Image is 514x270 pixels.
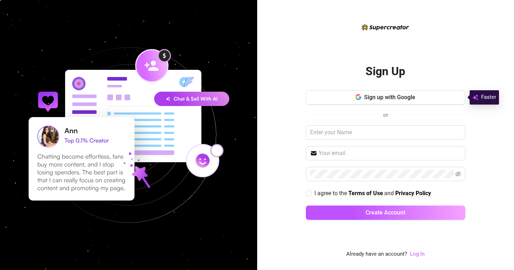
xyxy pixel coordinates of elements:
span: and [384,190,395,197]
span: Faster [481,93,496,102]
a: Log In [410,251,425,257]
span: Sign up with Google [364,94,415,101]
img: signup-background-D0MIrEPF.svg [5,11,252,259]
input: Enter your Name [306,125,465,140]
button: Create Account [306,206,465,220]
strong: Terms of Use [348,190,383,197]
button: Sign up with Google [306,90,465,105]
a: Terms of Use [348,190,383,197]
a: Log In [410,250,425,259]
span: eye-invisible [455,171,461,177]
strong: Privacy Policy [395,190,431,197]
img: logo-BBDzfeDw.svg [362,24,409,30]
input: Your email [319,149,461,158]
span: or [383,112,388,118]
img: svg%3e [473,93,478,102]
span: Already have an account? [346,250,407,259]
a: Privacy Policy [395,190,431,197]
span: I agree to the [314,190,348,197]
h2: Sign Up [366,64,405,79]
span: Create Account [366,209,405,216]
